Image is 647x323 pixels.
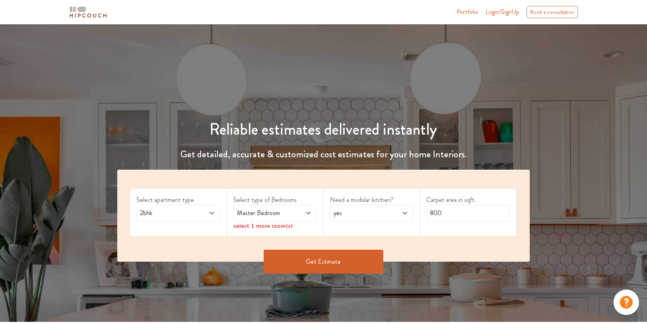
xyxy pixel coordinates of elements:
[68,3,108,21] span: logo-horizontal.svg
[527,6,578,18] div: Book a consultation
[112,120,534,139] h1: Reliable estimates delivered instantly
[330,195,413,205] label: Need a modular kitchen?
[68,5,108,19] img: logo-horizontal.svg
[485,7,519,16] span: Login/SignUp
[264,250,383,274] button: Get Estimate
[233,221,317,230] div: select 1 more room(s)
[426,195,510,205] label: Carpet area in sqft.
[136,195,220,205] label: Select apartment type
[138,208,196,218] span: 2bhk
[426,205,510,221] input: Enter area sqft
[235,208,293,218] span: Master Bedroom
[457,7,478,17] a: Portfolio
[332,208,389,218] span: yes
[233,195,317,205] label: Select type of Bedrooms
[112,149,534,160] h4: Get detailed, accurate & customized cost estimates for your home Interiors.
